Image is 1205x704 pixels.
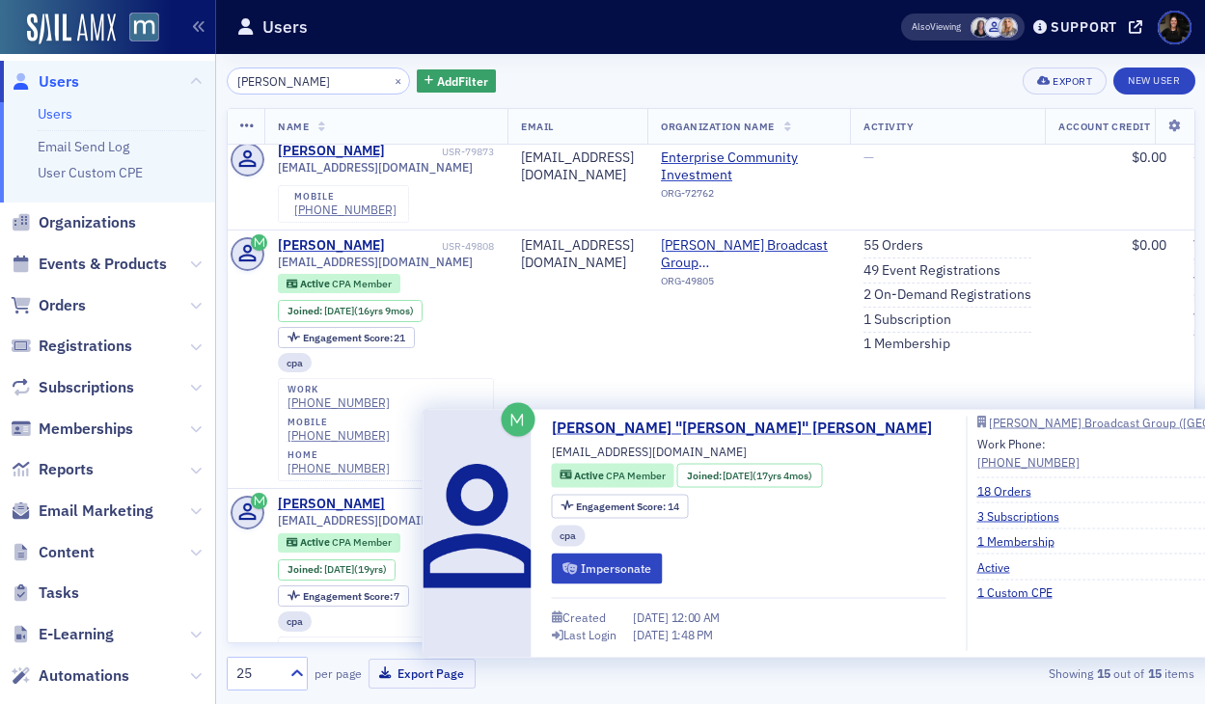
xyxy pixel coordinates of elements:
a: 1 Subscription [863,311,951,329]
a: Content [11,542,95,563]
div: Showing out of items [886,664,1195,682]
a: Tasks [11,582,79,604]
span: Add Filter [437,72,488,90]
span: Engagement Score : [576,499,668,512]
div: Created [562,612,606,623]
a: [PHONE_NUMBER] [288,428,390,443]
span: Sinclair Broadcast Group (Cockeysville, MD) [661,237,836,271]
a: [PERSON_NAME] [278,496,385,513]
div: USR-50113 [389,499,495,511]
span: Viewing [912,20,961,34]
a: 55 Orders [863,237,923,255]
a: 3 Subscriptions [977,506,1074,524]
div: home [288,449,390,461]
span: CPA Member [606,469,666,482]
div: Engagement Score: 7 [278,585,409,607]
a: [PERSON_NAME] "[PERSON_NAME]" [PERSON_NAME] [552,417,946,440]
div: mobile [288,417,390,428]
span: — [863,149,874,166]
span: Tasks [39,582,79,604]
div: Joined: 2006-09-29 00:00:00 [278,559,396,581]
div: mobile [294,191,397,203]
div: 7 [303,591,400,602]
a: Active CPA Member [287,536,392,549]
span: Activity [863,120,914,133]
div: [EMAIL_ADDRESS][DOMAIN_NAME] [521,149,634,183]
div: Support [1051,18,1117,36]
span: [EMAIL_ADDRESS][DOMAIN_NAME] [552,443,747,460]
button: Export [1023,68,1107,95]
a: 18 Orders [977,481,1046,499]
span: Active [300,277,332,290]
div: cpa [278,353,312,372]
span: [DATE] [633,609,671,625]
a: User Custom CPE [38,164,143,181]
a: Email Marketing [11,501,153,522]
span: [EMAIL_ADDRESS][DOMAIN_NAME] [278,160,473,175]
a: Reports [11,459,94,480]
a: Registrations [11,336,132,357]
span: Enterprise Community Investment [661,149,836,183]
button: Export Page [369,659,476,689]
span: Automations [39,665,129,687]
strong: 15 [1144,664,1164,682]
div: 25 [236,663,279,684]
input: Search… [227,68,411,95]
span: Profile [1158,11,1191,44]
div: [PERSON_NAME] [278,237,385,255]
span: Account Credit [1058,120,1150,133]
span: [DATE] [324,562,354,576]
a: 1 Membership [977,532,1069,550]
a: 49 Event Registrations [863,262,1000,280]
span: Active [300,535,332,549]
span: E-Learning [39,624,114,645]
span: $0.00 [1132,236,1166,254]
a: Users [11,71,79,93]
a: E-Learning [11,624,114,645]
span: Name [278,120,309,133]
a: Memberships [11,419,133,440]
span: [EMAIL_ADDRESS][DOMAIN_NAME] [278,513,473,528]
span: [EMAIL_ADDRESS][DOMAIN_NAME] [278,255,473,269]
span: Active [574,469,606,482]
img: SailAMX [27,14,116,44]
div: Last Login [563,630,616,640]
span: Kelly Brown [971,17,991,38]
span: Registrations [39,336,132,357]
div: (19yrs) [324,563,387,576]
div: Engagement Score: 21 [278,327,415,348]
span: Email Marketing [39,501,153,522]
span: Engagement Score : [303,589,395,603]
span: Justin Chase [984,17,1004,38]
div: [EMAIL_ADDRESS][DOMAIN_NAME] [521,237,634,271]
span: Engagement Score : [303,331,395,344]
a: [PHONE_NUMBER] [977,452,1080,470]
a: Active CPA Member [287,278,392,290]
a: [PHONE_NUMBER] [288,461,390,475]
div: Active: Active: CPA Member [278,533,400,553]
div: USR-49808 [389,240,495,253]
span: Reports [39,459,94,480]
div: ORG-49805 [661,275,836,294]
span: CPA Member [332,277,392,290]
a: View Homepage [116,13,159,45]
a: [PHONE_NUMBER] [288,395,390,410]
div: Active: Active: CPA Member [278,274,400,293]
span: Joined : [288,305,324,317]
span: [DATE] [723,468,753,481]
div: Also [912,20,930,33]
button: AddFilter [417,69,496,94]
div: cpa [278,611,312,631]
div: 14 [576,501,679,511]
a: [PHONE_NUMBER] [294,203,397,217]
a: 1 Custom CPE [977,583,1067,601]
div: [PERSON_NAME] [278,143,385,160]
div: USR-79873 [389,146,495,158]
a: 1 Membership [863,336,950,353]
